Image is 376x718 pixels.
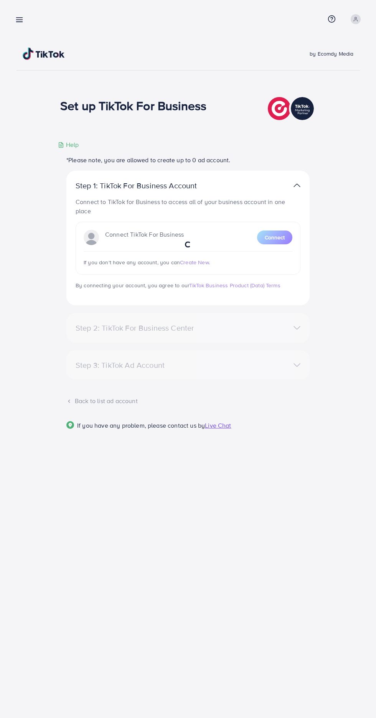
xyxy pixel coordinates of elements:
h1: Set up TikTok For Business [60,98,206,113]
span: by Ecomdy Media [310,50,353,58]
div: Help [58,140,79,149]
p: Step 1: TikTok For Business Account [76,181,221,190]
div: Back to list ad account [66,397,310,405]
img: TikTok partner [294,180,300,191]
img: TikTok partner [268,95,316,122]
img: Popup guide [66,421,74,429]
span: If you have any problem, please contact us by [77,421,205,430]
span: Live Chat [205,421,231,430]
img: TikTok [23,48,65,60]
p: *Please note, you are allowed to create up to 0 ad account. [66,155,310,165]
